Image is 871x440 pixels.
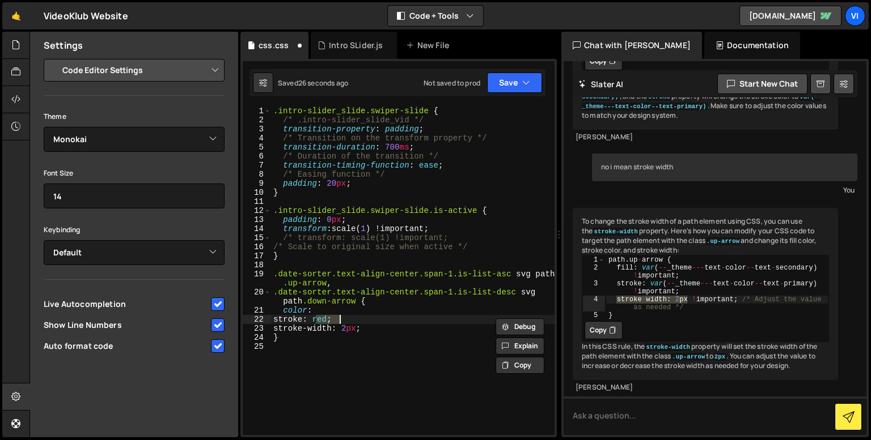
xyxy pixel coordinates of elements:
[704,32,800,59] div: Documentation
[44,39,83,52] h2: Settings
[583,296,605,311] div: 4
[44,319,209,331] span: Show Line Numbers
[243,188,271,197] div: 10
[243,197,271,206] div: 11
[576,133,835,142] div: [PERSON_NAME]
[243,324,271,333] div: 23
[713,353,726,361] code: 2px
[583,256,605,264] div: 1
[585,321,623,339] button: Copy
[705,237,741,245] code: .up-arrow
[298,78,348,88] div: 26 seconds ago
[243,288,271,306] div: 20
[243,143,271,152] div: 5
[243,306,271,315] div: 21
[243,251,271,260] div: 17
[671,353,706,361] code: .up-arrow
[487,72,542,93] button: Save
[388,6,483,26] button: Code + Tools
[243,270,271,288] div: 19
[576,383,835,392] div: [PERSON_NAME]
[243,242,271,251] div: 16
[44,111,66,122] label: Theme
[595,184,855,196] div: You
[243,134,271,143] div: 4
[243,179,271,188] div: 9
[717,74,807,94] button: Start new chat
[243,161,271,170] div: 7
[739,6,842,26] a: [DOMAIN_NAME]
[583,280,605,296] div: 3
[44,224,81,236] label: Keybinding
[585,52,623,70] button: Copy
[243,233,271,242] div: 15
[496,318,544,335] button: Debug
[561,32,702,59] div: Chat with [PERSON_NAME]
[496,357,544,374] button: Copy
[243,342,271,351] div: 25
[243,170,271,179] div: 8
[583,311,605,319] div: 5
[44,9,128,23] div: VideoKlub Website
[44,340,209,352] span: Auto format code
[593,228,639,236] code: stroke-width
[44,168,73,179] label: Font Size
[259,40,289,51] div: css.css
[845,6,865,26] a: Vi
[243,206,271,215] div: 12
[243,106,271,116] div: 1
[243,224,271,233] div: 14
[424,78,480,88] div: Not saved to prod
[243,125,271,134] div: 3
[243,116,271,125] div: 2
[243,333,271,342] div: 24
[578,79,624,89] h2: Slater AI
[243,315,271,324] div: 22
[592,153,857,181] div: no i mean stroke width
[583,264,605,280] div: 2
[243,260,271,270] div: 18
[243,215,271,224] div: 13
[243,152,271,161] div: 6
[44,298,209,310] span: Live Autocompletion
[582,93,822,110] code: var(--_theme---text-color--text-primary)
[573,208,838,380] div: To change the stroke width of a path element using CSS, you can use the property. Here's how you ...
[406,40,454,51] div: New File
[329,40,383,51] div: Intro SLider.js
[645,343,691,351] code: stroke-width
[496,338,544,354] button: Explain
[2,2,30,29] a: 🤙
[278,78,348,88] div: Saved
